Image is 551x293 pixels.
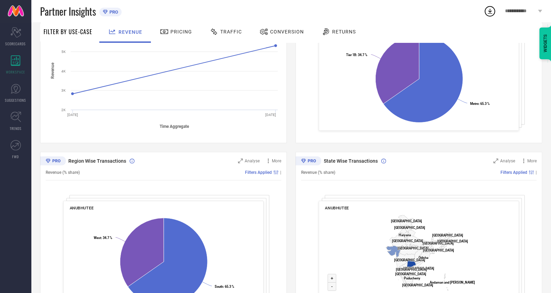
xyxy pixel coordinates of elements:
span: PRO [108,9,118,15]
span: Analyse [500,159,515,163]
text: - [331,284,333,289]
tspan: Metro [470,102,479,106]
tspan: West [94,236,101,240]
span: ANUBHUTEE [325,206,349,210]
tspan: Time Aggregate [160,124,189,129]
span: Filters Applied [500,170,527,175]
text: [DATE] [67,113,78,117]
span: More [272,159,281,163]
span: ANUBHUTEE [70,206,94,210]
svg: Zoom [238,159,243,163]
text: [GEOGRAPHIC_DATA] [394,226,425,230]
div: Open download list [484,5,496,17]
text: [GEOGRAPHIC_DATA] [395,272,426,276]
span: Region Wise Transactions [68,158,126,164]
text: [GEOGRAPHIC_DATA] [432,233,463,237]
span: Revenue (% share) [301,170,335,175]
text: [GEOGRAPHIC_DATA] [391,219,422,223]
span: Revenue (% share) [46,170,80,175]
text: : 65.3 % [470,102,490,106]
text: 2K [61,108,66,112]
tspan: South [215,285,223,288]
text: Haryana [399,233,411,237]
text: [GEOGRAPHIC_DATA] [396,268,427,271]
tspan: Revenue [51,62,55,79]
text: 4K [61,69,66,73]
text: + [331,276,333,281]
text: [GEOGRAPHIC_DATA] [394,258,425,262]
text: : 34.7 % [94,236,112,240]
span: WORKSPACE [6,69,25,75]
text: [DATE] [265,113,276,117]
tspan: Tier 1B [346,53,356,57]
text: [GEOGRAPHIC_DATA] [423,241,454,245]
text: [GEOGRAPHIC_DATA] [398,246,429,250]
div: Premium [40,156,66,167]
span: Revenue [118,29,142,35]
span: More [527,159,537,163]
text: [GEOGRAPHIC_DATA] [392,239,423,243]
span: Filter By Use-Case [44,28,92,36]
text: [GEOGRAPHIC_DATA] [437,239,468,243]
span: Analyse [245,159,260,163]
div: Premium [296,156,321,167]
span: Traffic [220,29,242,34]
text: 3K [61,88,66,92]
span: Returns [332,29,356,34]
text: : 34.7 % [346,53,367,57]
span: Partner Insights [40,4,96,18]
text: 5K [61,50,66,54]
svg: Zoom [493,159,498,163]
span: | [280,170,281,175]
text: Puducherry [404,277,421,280]
span: State Wise Transactions [324,158,378,164]
text: [GEOGRAPHIC_DATA] [423,248,454,252]
text: Andaman and [PERSON_NAME] [430,280,475,284]
text: : 65.3 % [215,285,234,288]
span: TRENDS [10,126,22,131]
text: [GEOGRAPHIC_DATA] [403,267,434,270]
span: FWD [13,154,19,159]
text: Odisha [419,256,428,260]
span: SCORECARDS [6,41,26,46]
span: | [536,170,537,175]
text: [GEOGRAPHIC_DATA] [402,283,433,287]
span: SUGGESTIONS [5,98,26,103]
span: Filters Applied [245,170,272,175]
span: Conversion [270,29,304,34]
span: Pricing [170,29,192,34]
